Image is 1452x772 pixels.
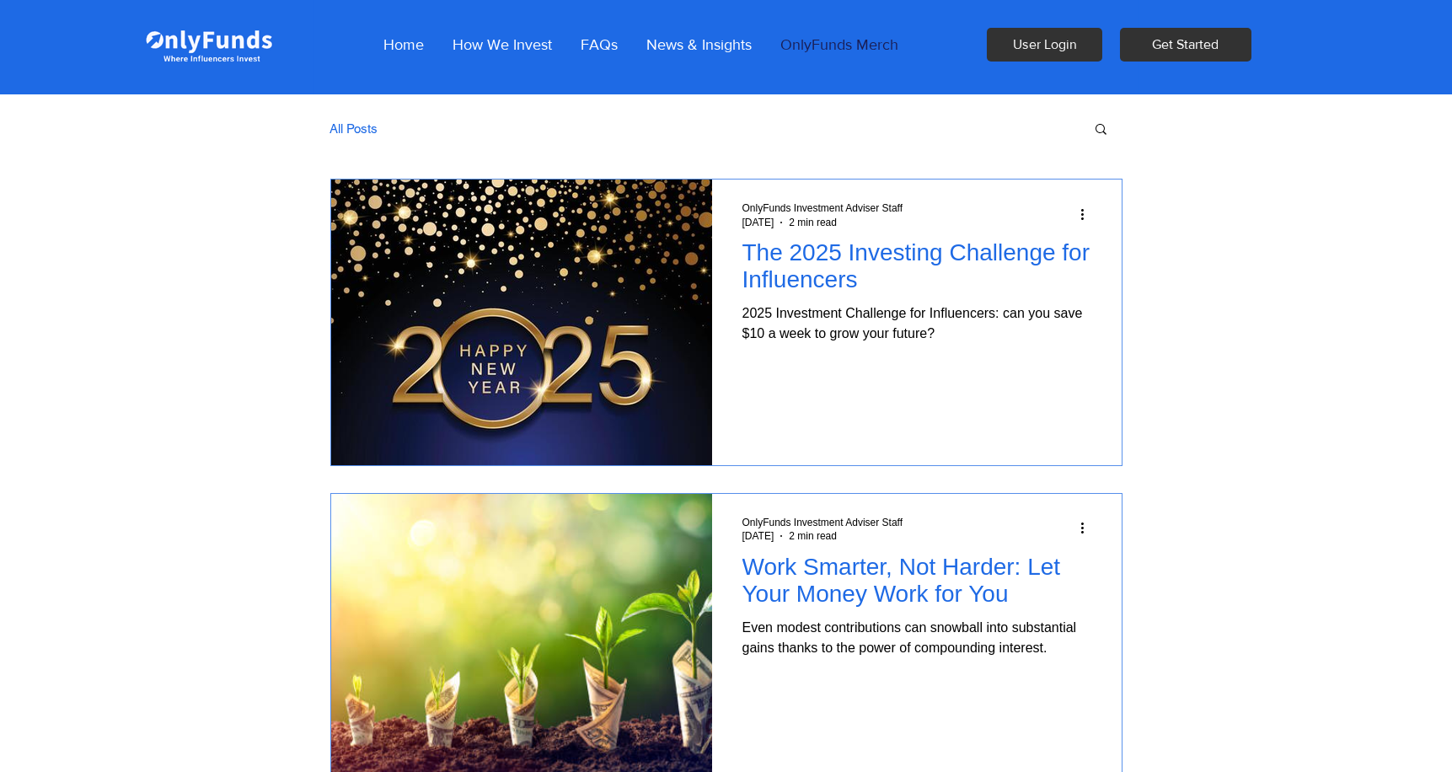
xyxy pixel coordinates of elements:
img: The 2025 Investing Challenge for Influencers [330,179,713,466]
nav: Blog [328,94,1076,162]
h2: The 2025 Investing Challenge for Influencers [742,239,1091,293]
a: The 2025 Investing Challenge for Influencers [742,239,1091,303]
a: User Login [987,28,1102,62]
button: More actions [1079,204,1099,224]
p: OnlyFunds Merch [772,24,907,66]
a: Home [369,24,438,66]
img: Onlyfunds logo in white on a blue background. [143,15,273,74]
a: News & Insights [632,24,767,66]
h2: Work Smarter, Not Harder: Let Your Money Work for You [742,554,1091,608]
p: Home [375,24,432,66]
span: Jan 2 [742,217,774,228]
nav: Site [369,24,913,66]
a: How We Invest [438,24,566,66]
p: FAQs [572,24,626,66]
a: OnlyFunds Merch [767,24,913,66]
span: OnlyFunds Investment Adviser Staff [742,517,903,528]
a: Work Smarter, Not Harder: Let Your Money Work for You [742,553,1091,618]
div: Even modest contributions can snowball into substantial gains thanks to the power of compounding ... [742,618,1091,658]
span: 2 min read [789,530,837,542]
span: 2 min read [789,217,837,228]
div: 2025 Investment Challenge for Influencers: can you save $10 a week to grow your future? [742,303,1091,344]
a: Get Started [1120,28,1251,62]
a: All Posts [330,120,378,137]
span: Get Started [1152,35,1219,54]
p: News & Insights [638,24,760,66]
a: FAQs [566,24,632,66]
p: How We Invest [444,24,560,66]
span: User Login [1013,35,1076,54]
div: Search [1093,121,1109,139]
span: OnlyFunds Investment Adviser Staff [742,202,903,214]
button: More actions [1079,518,1099,539]
span: Dec 12, 2024 [742,530,774,542]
